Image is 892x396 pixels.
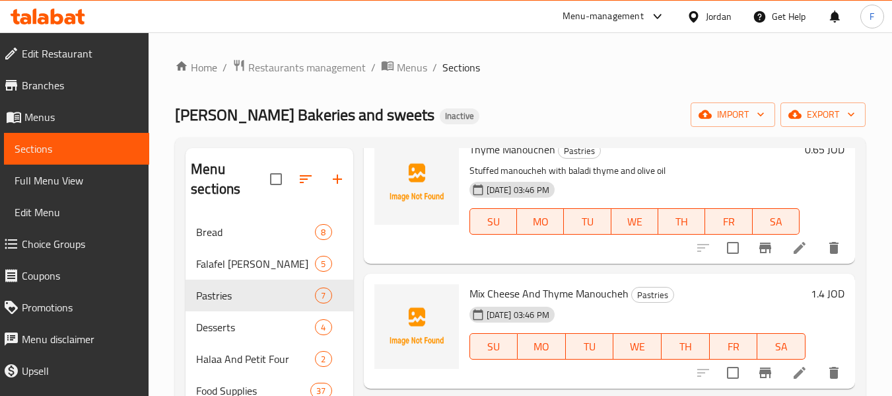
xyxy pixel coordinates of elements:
[475,212,512,231] span: SU
[175,59,217,75] a: Home
[316,321,331,334] span: 4
[4,165,149,196] a: Full Menu View
[175,100,434,130] span: [PERSON_NAME] Bakeries and sweets
[232,59,366,76] a: Restaurants management
[22,46,139,61] span: Edit Restaurant
[658,208,705,235] button: TH
[818,232,850,264] button: delete
[316,290,331,302] span: 7
[432,59,437,75] li: /
[469,208,517,235] button: SU
[719,234,747,262] span: Select to update
[571,337,609,356] span: TU
[662,333,710,360] button: TH
[24,109,139,125] span: Menus
[710,333,758,360] button: FR
[611,208,658,235] button: WE
[558,143,601,159] div: Pastries
[316,353,331,366] span: 2
[196,351,315,367] span: Halaa And Petit Four
[566,333,614,360] button: TU
[315,256,331,272] div: items
[322,163,353,195] button: Add section
[186,280,353,311] div: Pastries7
[818,357,850,389] button: delete
[371,59,376,75] li: /
[15,141,139,157] span: Sections
[753,208,800,235] button: SA
[791,106,855,123] span: export
[22,299,139,315] span: Promotions
[619,337,656,356] span: WE
[523,337,561,356] span: MO
[805,140,844,159] h6: 0.65 JOD
[701,106,765,123] span: import
[749,357,781,389] button: Branch-specific-item
[186,216,353,248] div: Bread8
[196,319,315,335] span: Desserts
[691,102,775,127] button: import
[186,343,353,375] div: Halaa And Petit Four2
[715,337,753,356] span: FR
[22,268,139,284] span: Coupons
[186,311,353,343] div: Desserts4
[196,224,315,240] span: Bread
[4,133,149,165] a: Sections
[374,140,459,225] img: Thyme Manoucheh
[315,319,331,335] div: items
[397,59,427,75] span: Menus
[719,359,747,387] span: Select to update
[248,59,366,75] span: Restaurants management
[196,256,315,272] div: Falafel Al Rabieh
[4,196,149,228] a: Edit Menu
[381,59,427,76] a: Menus
[870,9,874,24] span: F
[632,288,673,303] span: Pastries
[374,284,459,369] img: Mix Cheese And Thyme Manoucheh
[758,212,794,231] span: SA
[481,184,555,196] span: [DATE] 03:46 PM
[757,333,806,360] button: SA
[22,331,139,347] span: Menu disclaimer
[631,287,674,303] div: Pastries
[469,139,555,159] span: Thyme Manoucheh
[664,212,700,231] span: TH
[469,333,518,360] button: SU
[517,208,564,235] button: MO
[792,240,807,256] a: Edit menu item
[290,163,322,195] span: Sort sections
[469,284,629,303] span: Mix Cheese And Thyme Manoucheh
[22,236,139,252] span: Choice Groups
[196,288,315,303] span: Pastries
[481,309,555,321] span: [DATE] 03:46 PM
[705,208,752,235] button: FR
[442,59,480,75] span: Sections
[613,333,662,360] button: WE
[706,9,732,24] div: Jordan
[186,248,353,280] div: Falafel [PERSON_NAME]5
[563,9,644,24] div: Menu-management
[569,212,605,231] span: TU
[175,59,866,76] nav: breadcrumb
[518,333,566,360] button: MO
[811,284,844,303] h6: 1.4 JOD
[763,337,800,356] span: SA
[191,159,269,199] h2: Menu sections
[749,232,781,264] button: Branch-specific-item
[780,102,866,127] button: export
[196,256,315,272] span: Falafel [PERSON_NAME]
[15,173,139,188] span: Full Menu View
[710,212,747,231] span: FR
[316,258,331,270] span: 5
[22,363,139,379] span: Upsell
[262,165,290,193] span: Select all sections
[564,208,611,235] button: TU
[559,143,600,159] span: Pastries
[617,212,653,231] span: WE
[792,365,807,381] a: Edit menu item
[15,204,139,220] span: Edit Menu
